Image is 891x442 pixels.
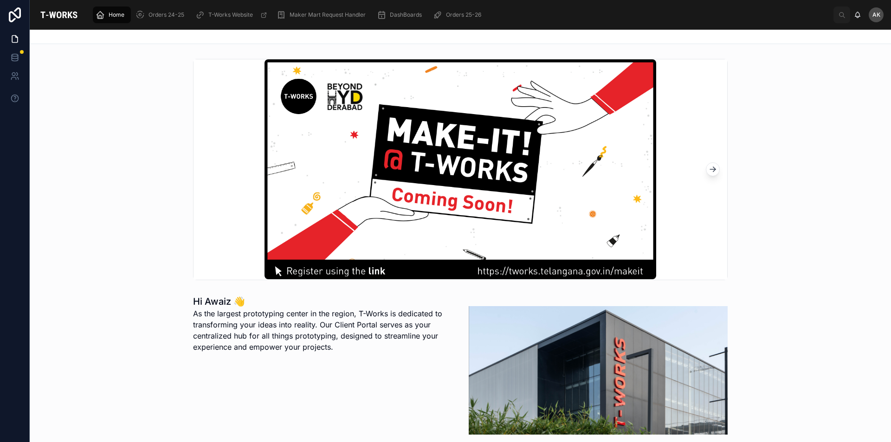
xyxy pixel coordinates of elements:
[93,6,131,23] a: Home
[446,11,481,19] span: Orders 25-26
[88,5,833,25] div: scrollable content
[872,11,880,19] span: AK
[290,11,366,19] span: Maker Mart Request Handler
[193,308,452,352] p: As the largest prototyping center in the region, T-Works is dedicated to transforming your ideas ...
[374,6,428,23] a: DashBoards
[148,11,184,19] span: Orders 24-25
[390,11,422,19] span: DashBoards
[265,59,656,279] img: make-it-oming-soon-09-10.jpg
[133,6,191,23] a: Orders 24-25
[37,7,81,22] img: App logo
[469,306,728,435] img: 20656-Tworks-build.png
[193,295,452,308] h1: Hi Awaiz 👋
[430,6,488,23] a: Orders 25-26
[193,6,272,23] a: T-Works Website
[109,11,124,19] span: Home
[208,11,253,19] span: T-Works Website
[274,6,372,23] a: Maker Mart Request Handler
